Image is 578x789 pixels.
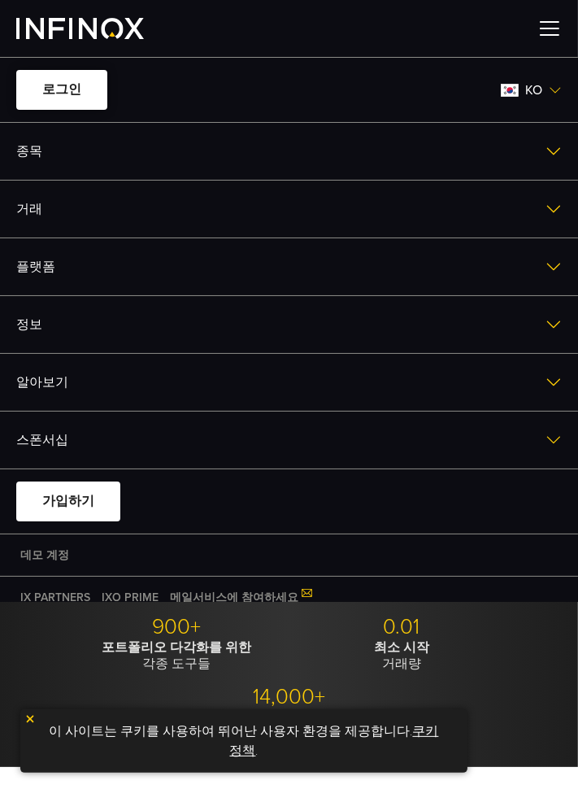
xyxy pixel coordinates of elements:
[295,614,508,640] p: 0.01
[98,589,163,606] a: IXO PRIME
[70,639,283,672] p: 각종 도구들
[102,639,251,656] strong: 포트폴리오 다각화를 위한
[16,482,120,521] a: 가입하기
[295,639,508,672] p: 거래량
[519,81,549,100] span: ko
[374,639,429,656] strong: 최소 시작
[166,589,313,606] a: 메일서비스에 참여하세요
[28,717,459,765] p: 이 사이트는 쿠키를 사용하여 뛰어난 사용자 환경을 제공합니다. .
[24,713,36,725] img: yellow close icon
[16,589,94,606] a: IX PARTNERS
[16,70,107,110] a: 로그인
[70,614,283,640] p: 900+
[16,547,73,564] a: 데모 계정
[183,684,396,710] p: 14,000+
